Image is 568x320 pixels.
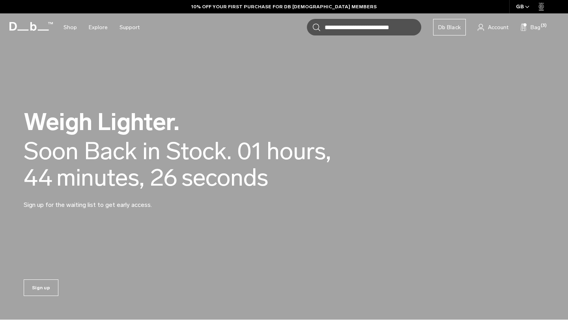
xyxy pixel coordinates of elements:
span: 44 [24,164,52,191]
a: 10% OFF YOUR FIRST PURCHASE FOR DB [DEMOGRAPHIC_DATA] MEMBERS [191,3,377,10]
span: Account [488,23,508,32]
span: seconds [181,164,268,191]
span: hours, [267,138,331,164]
h2: Weigh Lighter. [24,110,379,134]
a: Db Black [433,19,466,35]
span: Bag [531,23,540,32]
a: Support [120,13,140,41]
span: minutes [56,164,144,191]
span: (3) [541,22,547,29]
nav: Main Navigation [58,13,146,41]
a: Shop [64,13,77,41]
a: Explore [89,13,108,41]
p: Sign up for the waiting list to get early access. [24,191,213,210]
a: Account [478,22,508,32]
div: Soon Back in Stock. [24,138,232,164]
span: 26 [150,164,177,191]
span: , [139,163,144,192]
a: Sign up [24,279,58,296]
span: 01 [237,138,263,164]
button: Bag (3) [520,22,540,32]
